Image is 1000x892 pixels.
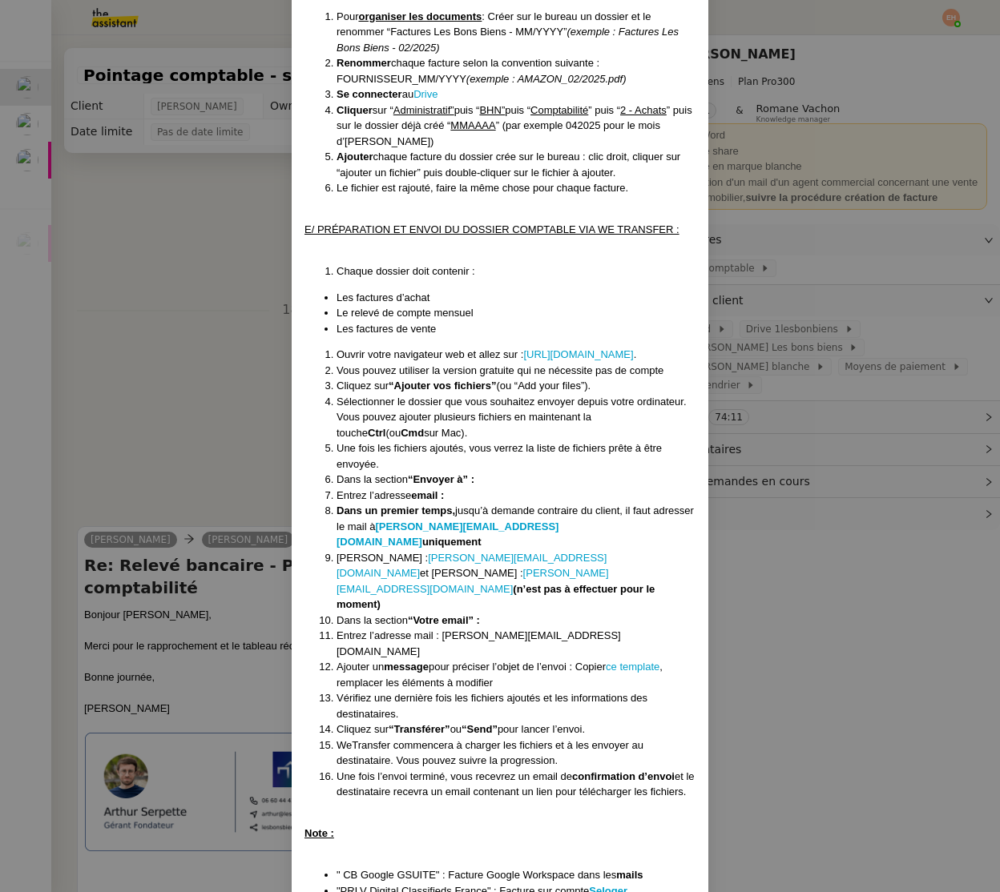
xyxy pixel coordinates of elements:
[337,629,621,657] span: Entrez l’adresse mail : [PERSON_NAME][EMAIL_ADDRESS][DOMAIN_NAME]
[572,770,675,782] strong: confirmation d’envoi
[337,770,572,782] span: Une fois l’envoi terminé, vous recevrez un email de
[304,827,334,839] u: Note :
[450,119,495,131] u: MMAAAA
[429,661,606,673] span: pour préciser l’objet de l’envoi : Copier
[337,364,663,376] span: Vous pouvez utiliser la version gratuite qui ne nécessite pas de compte
[337,473,408,485] span: Dans la section
[466,73,627,85] em: (exemple : AMAZON_02/2025.pdf)
[337,520,558,548] a: [PERSON_NAME][EMAIL_ADDRESS][DOMAIN_NAME]
[413,88,437,100] a: Drive
[337,739,643,767] span: WeTransfer commencera à charger les fichiers et à les envoyer au destinataire. Vous pouvez suivre...
[337,323,436,335] span: Les factures de vente
[496,380,591,392] span: (ou “Add your files”).
[337,180,696,196] li: Le fichier est rajouté, faire la même chose pour chaque facture.
[337,57,391,69] strong: Renommer
[337,552,607,580] a: [PERSON_NAME][EMAIL_ADDRESS][DOMAIN_NAME]
[337,489,411,501] span: Entrez l’adresse
[337,26,679,54] em: (exemple : Factures Les Bons Biens - 02/2025)
[384,661,429,673] strong: message
[385,427,401,439] span: (ou
[358,10,482,22] u: organiser les documents
[408,614,480,626] strong: “Votre email” :
[401,427,424,439] strong: Cmd
[462,723,498,735] strong: “Send”
[337,661,663,689] span: , remplacer les éléments à modifier
[530,104,588,116] u: Comptabilité
[479,104,505,116] u: BHN”
[616,869,643,881] strong: mails
[408,473,474,485] strong: “Envoyer à” :
[337,10,358,22] span: Pour
[337,442,662,470] span: Une fois les fichiers ajoutés, vous verrez la liste de fichiers prête à être envoyée.
[389,723,450,735] strong: “Transférer”
[337,380,389,392] span: Cliquez sur
[337,692,647,720] span: Vérifiez une dernière fois les fichiers ajoutés et les informations des destinataires.
[337,265,475,277] span: Chaque dossier doit contenir :
[304,223,679,235] u: E/ PRÉPARATION ET ENVOI DU DOSSIER COMPTABLE VIA WE TRANSFER :
[337,104,373,116] strong: Cliquer
[337,723,389,735] span: Cliquez sur
[337,151,373,163] strong: Ajouter
[337,307,474,319] span: Le relevé de compte mensuel
[450,723,462,735] span: ou
[393,104,454,116] u: Administratif”
[411,489,444,501] strong: email :
[337,348,523,360] span: Ouvrir votre navigateur web et allez sur :
[424,427,467,439] span: sur Mac).
[337,661,384,673] span: Ajouter un
[337,552,428,564] span: [PERSON_NAME] :
[337,396,687,439] span: Sélectionner le dossier que vous souhaitez envoyer depuis votre ordinateur. Vous pouvez ajouter p...
[389,380,496,392] strong: “Ajouter vos fichiers”
[337,149,696,180] li: chaque facture du dossier crée sur le bureau : clic droit, cliquer sur “ajouter un fichier” puis ...
[337,57,599,85] span: chaque facture selon la convention suivante : FOURNISSEUR_MM/YYYY
[368,427,385,439] strong: Ctrl
[337,291,429,303] span: Les factures d’achat
[337,88,402,100] strong: Se connecter
[337,867,696,883] li: " CB Google GSUITE" : Facture Google Workspace dans les
[498,723,585,735] span: pour lancer l’envoi.
[337,567,609,595] a: [PERSON_NAME][EMAIL_ADDRESS][DOMAIN_NAME]
[620,104,667,116] u: 2 - Achats
[420,567,523,579] span: et [PERSON_NAME] :
[337,614,408,626] span: Dans la section
[523,348,633,360] a: [URL][DOMAIN_NAME]
[606,661,659,673] a: ce template
[402,88,413,100] span: au
[422,536,482,548] strong: uniquement
[337,504,694,532] span: jusqu’à demande contraire du client, il faut adresser le mail à
[634,348,637,360] span: .
[337,504,455,516] strong: Dans un premier temps,
[337,102,696,150] li: sur “ puis “ puis “ ” puis “ ” puis sur le dossier déjà créé “ ” (par exemple 042025 pour le mois...
[337,10,651,38] span: : Créer sur le bureau un dossier et le renommer “Factures Les Bons Biens - MM/YYYY”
